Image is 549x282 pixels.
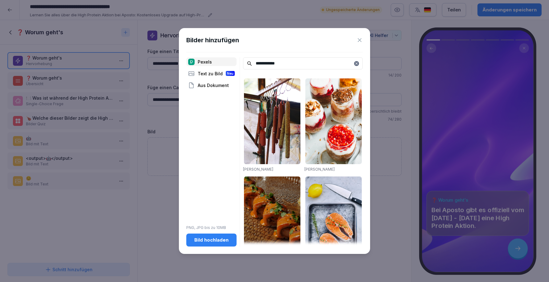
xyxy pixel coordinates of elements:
[186,225,237,230] p: PNG, JPG bis zu 10MB
[186,81,237,89] div: Aus Dokument
[244,78,300,164] img: pexels-photo-33561164.jpeg
[186,57,237,66] div: Pexels
[304,167,335,172] a: [PERSON_NAME]
[191,237,232,243] div: Bild hochladen
[186,35,239,45] h1: Bilder hinzufügen
[305,176,362,262] img: pexels-photo-30648983.jpeg
[243,167,273,172] a: [PERSON_NAME]
[226,71,235,76] div: Neu
[305,78,362,164] img: pexels-photo-5150206.jpeg
[186,69,237,78] div: Text zu Bild
[186,234,237,247] button: Bild hochladen
[244,176,300,252] img: pexels-photo-20844831.jpeg
[188,59,195,65] img: pexels.png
